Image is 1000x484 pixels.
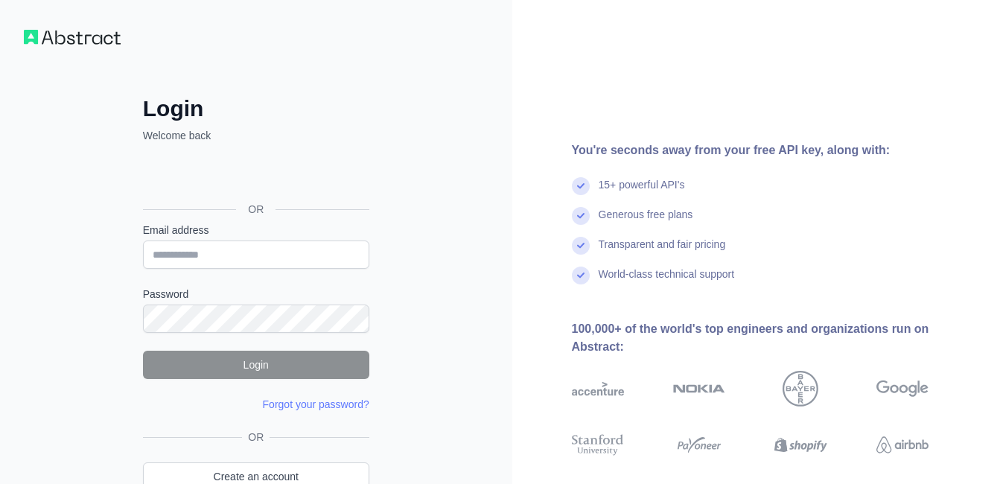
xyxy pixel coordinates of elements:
img: check mark [572,177,590,195]
img: google [876,371,929,407]
label: Password [143,287,369,302]
div: You're seconds away from your free API key, along with: [572,141,977,159]
img: nokia [673,371,725,407]
h2: Login [143,95,369,122]
img: check mark [572,207,590,225]
iframe: Bouton "Se connecter avec Google" [136,159,374,192]
img: check mark [572,237,590,255]
a: Forgot your password? [263,398,369,410]
button: Login [143,351,369,379]
img: stanford university [572,432,624,458]
div: Generous free plans [599,207,693,237]
div: 15+ powerful API's [599,177,685,207]
img: bayer [783,371,818,407]
label: Email address [143,223,369,238]
img: shopify [774,432,827,458]
div: World-class technical support [599,267,735,296]
img: airbnb [876,432,929,458]
img: Workflow [24,30,121,45]
img: accenture [572,371,624,407]
img: payoneer [673,432,725,458]
img: check mark [572,267,590,284]
div: Transparent and fair pricing [599,237,726,267]
span: OR [242,430,270,445]
div: 100,000+ of the world's top engineers and organizations run on Abstract: [572,320,977,356]
p: Welcome back [143,128,369,143]
span: OR [236,202,276,217]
